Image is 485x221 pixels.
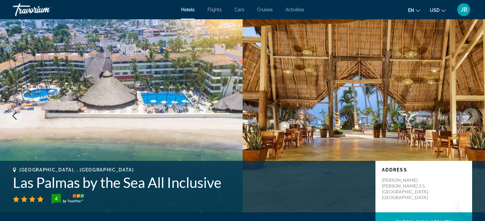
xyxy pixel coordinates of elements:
button: Change currency [430,5,446,15]
a: Activities [286,7,304,12]
a: Cars [235,7,244,12]
a: Cruises [257,7,273,12]
div: 4 [50,195,63,202]
iframe: Button to launch messaging window [459,195,480,216]
span: JB [461,6,467,13]
span: USD [430,8,440,13]
button: User Menu [455,3,472,16]
span: [GEOGRAPHIC_DATA], , [GEOGRAPHIC_DATA] [19,167,134,172]
a: Flights [208,7,222,12]
a: Travorium [13,1,77,18]
p: Address [382,167,466,172]
img: trustyou-badge-hor.svg [52,194,84,204]
button: Previous image [6,108,23,124]
a: Hotels [181,7,195,12]
p: [PERSON_NAME] [PERSON_NAME] 2.5, [GEOGRAPHIC_DATA], [GEOGRAPHIC_DATA] [382,177,433,200]
button: Next image [462,108,479,124]
button: Change language [408,5,420,15]
h1: Las Palmas by the Sea All Inclusive [13,174,369,191]
span: en [408,8,414,13]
